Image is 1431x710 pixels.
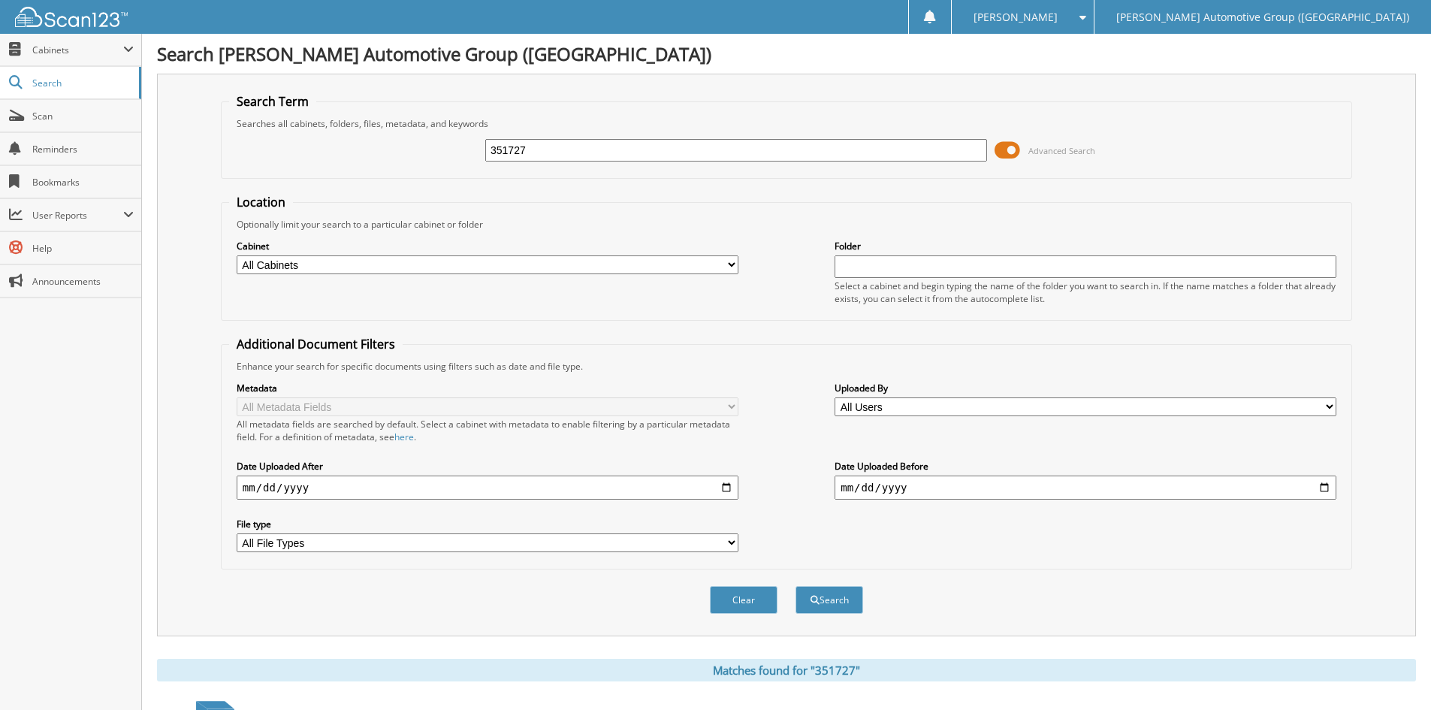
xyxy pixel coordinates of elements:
[237,460,738,473] label: Date Uploaded After
[229,194,293,210] legend: Location
[229,336,403,352] legend: Additional Document Filters
[32,44,123,56] span: Cabinets
[974,13,1058,22] span: [PERSON_NAME]
[229,93,316,110] legend: Search Term
[796,586,863,614] button: Search
[157,41,1416,66] h1: Search [PERSON_NAME] Automotive Group ([GEOGRAPHIC_DATA])
[32,176,134,189] span: Bookmarks
[237,476,738,500] input: start
[32,143,134,156] span: Reminders
[835,460,1336,473] label: Date Uploaded Before
[835,240,1336,252] label: Folder
[15,7,128,27] img: scan123-logo-white.svg
[710,586,777,614] button: Clear
[32,275,134,288] span: Announcements
[229,117,1344,130] div: Searches all cabinets, folders, files, metadata, and keywords
[835,382,1336,394] label: Uploaded By
[835,279,1336,305] div: Select a cabinet and begin typing the name of the folder you want to search in. If the name match...
[835,476,1336,500] input: end
[394,431,414,443] a: here
[237,418,738,443] div: All metadata fields are searched by default. Select a cabinet with metadata to enable filtering b...
[1028,145,1095,156] span: Advanced Search
[229,218,1344,231] div: Optionally limit your search to a particular cabinet or folder
[32,242,134,255] span: Help
[32,77,131,89] span: Search
[237,240,738,252] label: Cabinet
[1116,13,1409,22] span: [PERSON_NAME] Automotive Group ([GEOGRAPHIC_DATA])
[229,360,1344,373] div: Enhance your search for specific documents using filters such as date and file type.
[32,110,134,122] span: Scan
[157,659,1416,681] div: Matches found for "351727"
[237,382,738,394] label: Metadata
[32,209,123,222] span: User Reports
[237,518,738,530] label: File type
